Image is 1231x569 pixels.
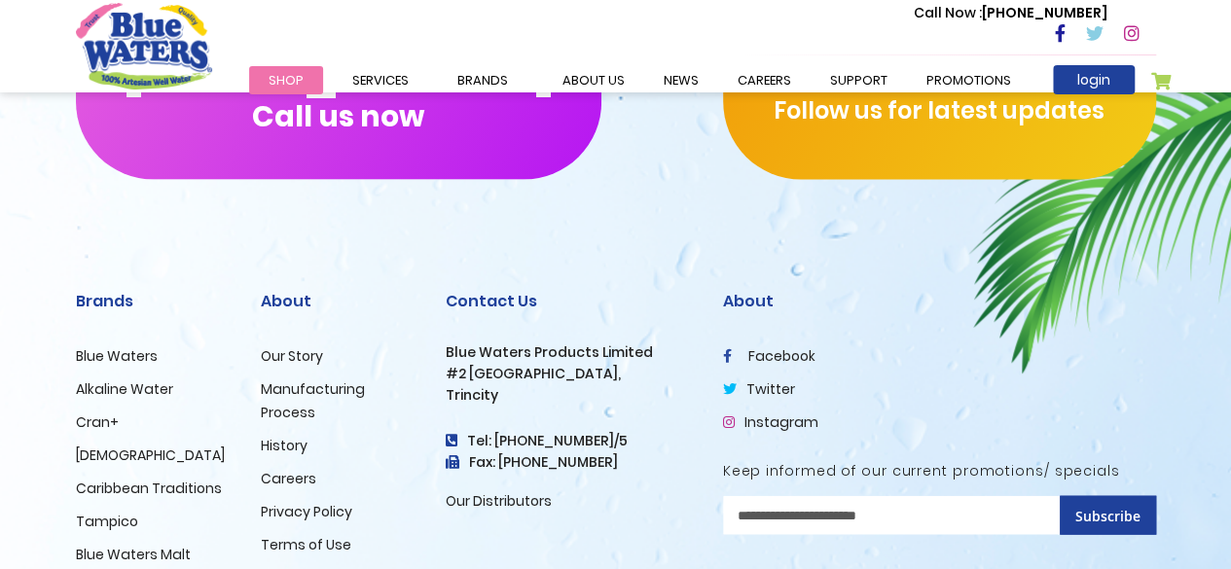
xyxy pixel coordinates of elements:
span: Call us now [252,111,424,122]
a: Our Story [261,346,323,366]
a: Caribbean Traditions [76,479,222,498]
h2: About [261,292,416,310]
a: support [811,66,907,94]
a: Promotions [907,66,1031,94]
span: Call Now : [914,3,982,22]
a: about us [543,66,644,94]
a: Privacy Policy [261,502,352,521]
a: login [1053,65,1135,94]
a: Blue Waters Malt [76,545,191,564]
span: Subscribe [1075,507,1140,525]
button: Subscribe [1060,496,1156,535]
p: [PHONE_NUMBER] [914,3,1107,23]
span: Services [352,71,409,89]
span: Brands [457,71,508,89]
h3: #2 [GEOGRAPHIC_DATA], [446,366,694,382]
a: Manufacturing Process [261,379,365,422]
a: History [261,436,308,455]
h3: Fax: [PHONE_NUMBER] [446,454,694,471]
h5: Keep informed of our current promotions/ specials [723,463,1156,480]
h2: About [723,292,1156,310]
a: [DEMOGRAPHIC_DATA] [76,445,225,465]
a: Blue Waters [76,346,158,366]
a: Cran+ [76,412,119,432]
a: Instagram [723,412,818,432]
button: [PHONE_NUMBER]Call us now [76,5,601,180]
span: Shop [269,71,304,89]
a: Terms of Use [261,535,351,554]
a: Alkaline Water [76,379,173,399]
a: Our Distributors [446,491,552,511]
h2: Brands [76,292,232,310]
h4: Tel: [PHONE_NUMBER]/5 [446,433,694,449]
h2: Contact Us [446,292,694,310]
a: careers [718,66,811,94]
a: Careers [261,469,316,488]
a: facebook [723,346,815,366]
a: twitter [723,379,795,399]
p: Follow us for latest updates [723,93,1156,128]
h3: Blue Waters Products Limited [446,344,694,361]
a: Tampico [76,512,138,531]
h3: Trincity [446,387,694,404]
a: News [644,66,718,94]
a: store logo [76,3,212,89]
